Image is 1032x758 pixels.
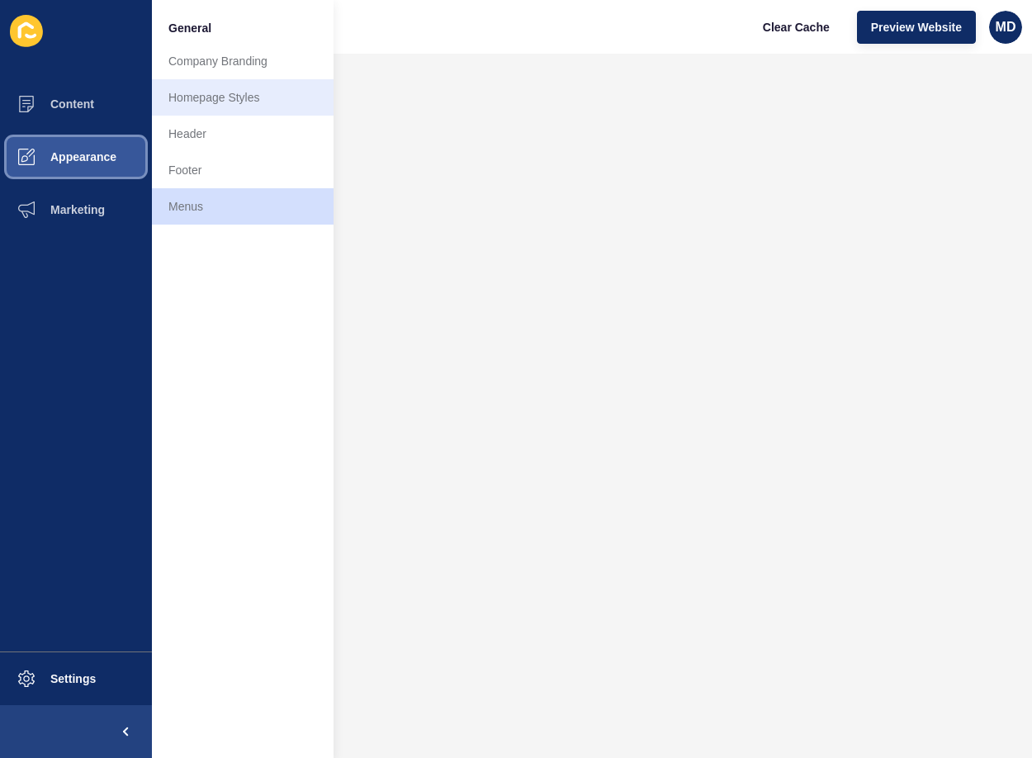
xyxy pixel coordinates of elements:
[763,19,830,36] span: Clear Cache
[152,152,334,188] a: Footer
[152,188,334,225] a: Menus
[152,43,334,79] a: Company Branding
[749,11,844,44] button: Clear Cache
[857,11,976,44] button: Preview Website
[152,79,334,116] a: Homepage Styles
[168,20,211,36] span: General
[996,19,1016,36] span: MD
[152,116,334,152] a: Header
[871,19,962,36] span: Preview Website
